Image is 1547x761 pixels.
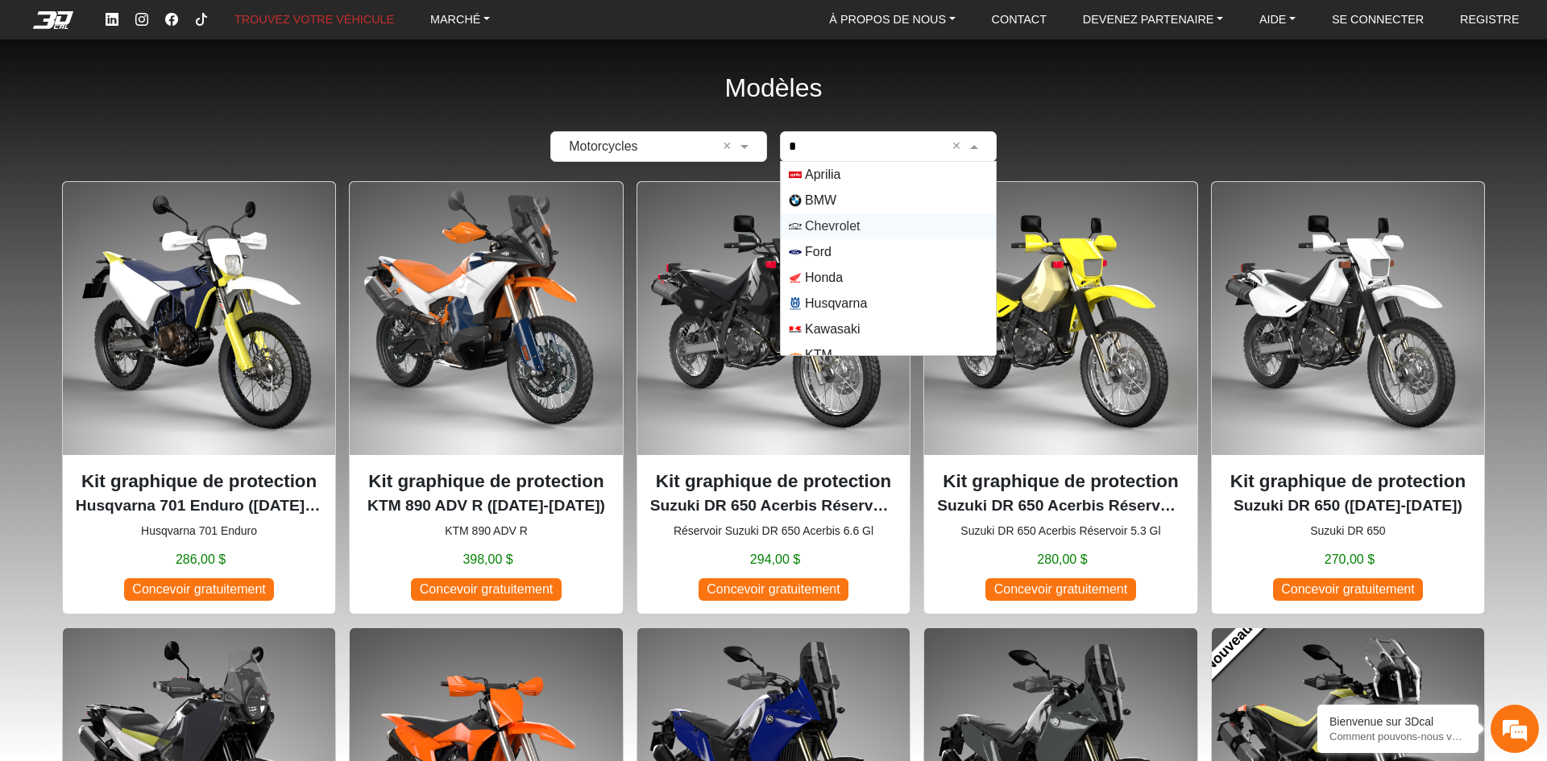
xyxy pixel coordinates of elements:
small: Suzuki DR 650 Acerbis Réservoir 5.3 Gl [937,523,1184,540]
span: Nous sommes en ligne ! [89,189,227,342]
img: Husqvarna [789,297,802,310]
div: Conversez avec nous maintenant [108,85,295,105]
small: Husqvarna 701 Enduro [76,523,322,540]
font: TROUVEZ VOTRE VÉHICULE [234,13,394,26]
span: KTM [805,345,832,365]
p: Suzuki DR 650 Acerbis Réservoir 6.6 Gl (1996-2024) [650,494,897,518]
div: Réservoir Suzuki DR 650 Acerbis 6.6 Gl [637,181,910,614]
font: Nouveau! [1201,617,1259,675]
ng-dropdown-panel: Options List [780,161,997,356]
span: Clean Field [952,137,966,156]
small: Réservoir Suzuki DR 650 Acerbis 6.6 Gl [650,523,897,540]
div: Suzuki DR 650 Acerbis Réservoir 5.3 Gl [923,181,1197,614]
font: MARCHÉ [430,13,480,26]
font: SE CONNECTER [1332,13,1424,26]
small: KTM 890 ADV R [363,523,609,540]
span: Husqvarna [805,294,867,313]
span: Honda [805,268,843,287]
p: Husqvarna 701 Enduro (2016-2024) [76,494,322,518]
font: Suzuki DR 650 Acerbis Réservoir 5.3 Gl [960,524,1160,537]
font: Husqvarna 701 Enduro ([DATE]-[DATE]) [76,497,367,514]
div: Husqvarna 701 Enduro [62,181,336,614]
span: Aprilia [805,165,840,184]
font: Suzuki DR 650 [1310,524,1385,537]
font: Kit graphique de protection [81,471,317,491]
a: DEVENEZ PARTENAIRE [1076,7,1230,32]
font: KTM 890 ADV R [445,524,528,537]
font: Concevoir gratuitement [132,582,265,596]
font: DEVENEZ PARTENAIRE [1083,13,1214,26]
font: 280,00 $ [1037,552,1087,566]
span: BMW [805,191,836,210]
font: Bienvenue sur 3Dcal [1329,715,1433,728]
font: Suzuki DR 650 ([DATE]-[DATE]) [1234,497,1462,514]
p: KTM 890 ADV R (2023-2025) [363,494,609,518]
p: Comment pouvons-nous vous aider? [1329,730,1466,742]
div: Suzuki DR 650 [1211,181,1485,614]
img: 701 Enduronull 2016-2024 [63,182,335,454]
font: Comment pouvons-nous vous aider? [1329,730,1500,742]
img: Honda [789,271,802,284]
img: Chevrolet [789,220,802,233]
font: Réservoir Suzuki DR 650 Acerbis 6.6 Gl [674,524,873,537]
div: Navigation - Revenir [18,83,42,107]
font: Suzuki DR 650 Acerbis Réservoir 6.6 Gl ([DATE]-[DATE]) [650,497,1061,514]
font: Kit graphique de protection [656,471,891,491]
font: Kit graphique de protection [1230,471,1466,491]
img: DR 650Acerbis Tank 5.3 Gl1996-2024 [924,182,1197,454]
a: TROUVEZ VOTRE VÉHICULE [228,7,400,32]
div: FAQ [108,476,208,526]
img: Aprilia [789,168,802,181]
img: Kawasaki [789,323,802,336]
a: CONTACT [985,7,1053,32]
font: Concevoir gratuitement [1281,582,1414,596]
img: 890 ADV R null2023-2025 [350,182,622,454]
div: KTM 890 ADV R [349,181,623,614]
div: Articles [207,476,307,526]
img: DR 6501996-2024 [1212,182,1484,454]
p: Suzuki DR 650 Acerbis Réservoir 5.3 Gl (1996-2024) [937,494,1184,518]
p: Suzuki DR 650 (1996-2024) [1225,494,1471,518]
img: BMW [789,194,802,207]
font: 398,00 $ [462,552,512,566]
span: Ford [805,242,832,262]
font: Husqvarna 701 Enduro [141,524,257,537]
div: Minimiser la fenêtre de conversation en direct [264,8,303,47]
span: Chevrolet [805,217,860,236]
font: 294,00 $ [750,552,800,566]
font: À PROPOS DE NOUS [829,13,946,26]
a: AIDE [1253,7,1302,32]
textarea: Tapez votre message puis appuyez sur ‘Entrée’ [8,420,307,476]
font: Concevoir gratuitement [420,582,553,596]
font: Modèles [725,73,823,102]
font: KTM 890 ADV R ([DATE]-[DATE]) [367,497,605,514]
font: Kit graphique de protection [943,471,1178,491]
font: Kit graphique de protection [368,471,603,491]
font: CONTACT [992,13,1047,26]
font: REGISTRE [1460,13,1520,26]
font: 286,00 $ [176,552,226,566]
font: AIDE [1259,13,1287,26]
span: Kawasaki [805,320,860,339]
font: Concevoir gratuitement [994,582,1127,596]
a: MARCHÉ [424,7,496,32]
font: Concevoir gratuitement [707,582,840,596]
font: Suzuki DR 650 Acerbis Réservoir 5.3 Gl ([DATE]-[DATE]) [937,497,1348,514]
img: KTM [789,349,802,362]
span: Clean Field [723,137,736,156]
a: À PROPOS DE NOUS [823,7,961,32]
font: 270,00 $ [1325,552,1375,566]
img: DR 650Acerbis Tank 6.6 Gl1996-2024 [637,182,910,454]
img: Ford [789,246,802,258]
small: Suzuki DR 650 [1225,523,1471,540]
span: Conversation [8,504,108,515]
div: Bienvenue sur 3Dcal [1329,715,1466,728]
